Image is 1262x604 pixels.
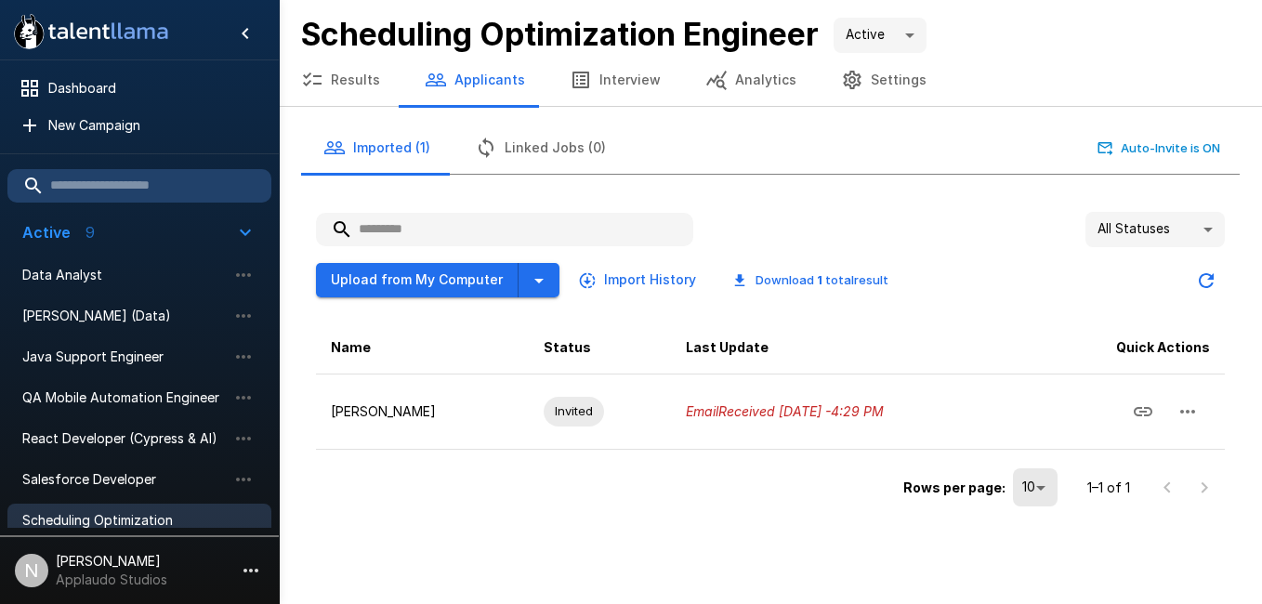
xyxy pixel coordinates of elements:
[316,263,519,297] button: Upload from My Computer
[817,272,822,287] b: 1
[529,322,671,374] th: Status
[331,402,514,421] p: [PERSON_NAME]
[1121,401,1165,417] span: Copy Interview Link
[279,54,402,106] button: Results
[686,403,884,419] i: Email Received [DATE] - 4:29 PM
[819,54,949,106] button: Settings
[718,266,903,295] button: Download 1 totalresult
[1013,468,1058,506] div: 10
[402,54,547,106] button: Applicants
[316,322,529,374] th: Name
[903,479,1006,497] p: Rows per page:
[834,18,927,53] div: Active
[301,15,819,53] b: Scheduling Optimization Engineer
[1094,134,1225,163] button: Auto-Invite is ON
[683,54,819,106] button: Analytics
[1087,479,1130,497] p: 1–1 of 1
[544,402,604,420] span: Invited
[671,322,1030,374] th: Last Update
[1188,262,1225,299] button: Updated Today - 4:30 PM
[574,263,703,297] button: Import History
[453,122,628,174] button: Linked Jobs (0)
[1030,322,1225,374] th: Quick Actions
[1085,212,1225,247] div: All Statuses
[301,122,453,174] button: Imported (1)
[547,54,683,106] button: Interview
